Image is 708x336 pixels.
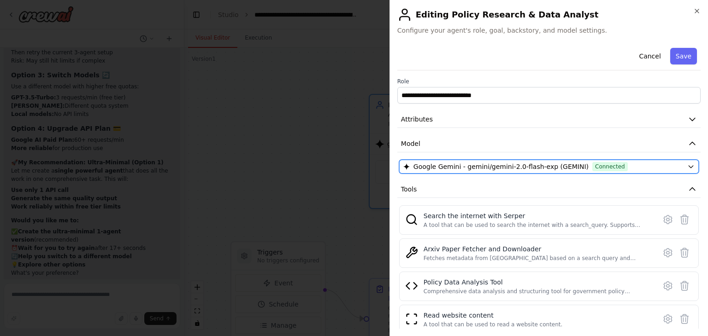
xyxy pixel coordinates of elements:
[676,211,693,228] button: Delete tool
[424,255,650,262] div: Fetches metadata from [GEOGRAPHIC_DATA] based on a search query and optionally downloads PDFs.
[405,213,418,226] img: SerperDevTool
[660,278,676,294] button: Configure tool
[405,313,418,325] img: ScrapeWebsiteTool
[424,244,650,254] div: Arxiv Paper Fetcher and Downloader
[397,111,701,128] button: Attributes
[592,162,628,171] span: Connected
[660,211,676,228] button: Configure tool
[397,26,701,35] span: Configure your agent's role, goal, backstory, and model settings.
[401,115,433,124] span: Attributes
[424,321,563,328] div: A tool that can be used to read a website content.
[405,279,418,292] img: Policy Data Analysis Tool
[397,78,701,85] label: Role
[670,48,697,64] button: Save
[424,288,650,295] div: Comprehensive data analysis and structuring tool for government policy analysis. Processes unstru...
[397,181,701,198] button: Tools
[397,7,701,22] h2: Editing Policy Research & Data Analyst
[413,162,589,171] span: Google Gemini - gemini/gemini-2.0-flash-exp (GEMINI)
[405,246,418,259] img: ArxivPaperTool
[397,135,701,152] button: Model
[676,244,693,261] button: Delete tool
[676,311,693,327] button: Delete tool
[424,221,650,229] div: A tool that can be used to search the internet with a search_query. Supports different search typ...
[676,278,693,294] button: Delete tool
[660,244,676,261] button: Configure tool
[424,311,563,320] div: Read website content
[660,311,676,327] button: Configure tool
[424,211,650,220] div: Search the internet with Serper
[401,139,420,148] span: Model
[424,278,650,287] div: Policy Data Analysis Tool
[399,160,699,174] button: Google Gemini - gemini/gemini-2.0-flash-exp (GEMINI)Connected
[633,48,666,64] button: Cancel
[401,185,417,194] span: Tools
